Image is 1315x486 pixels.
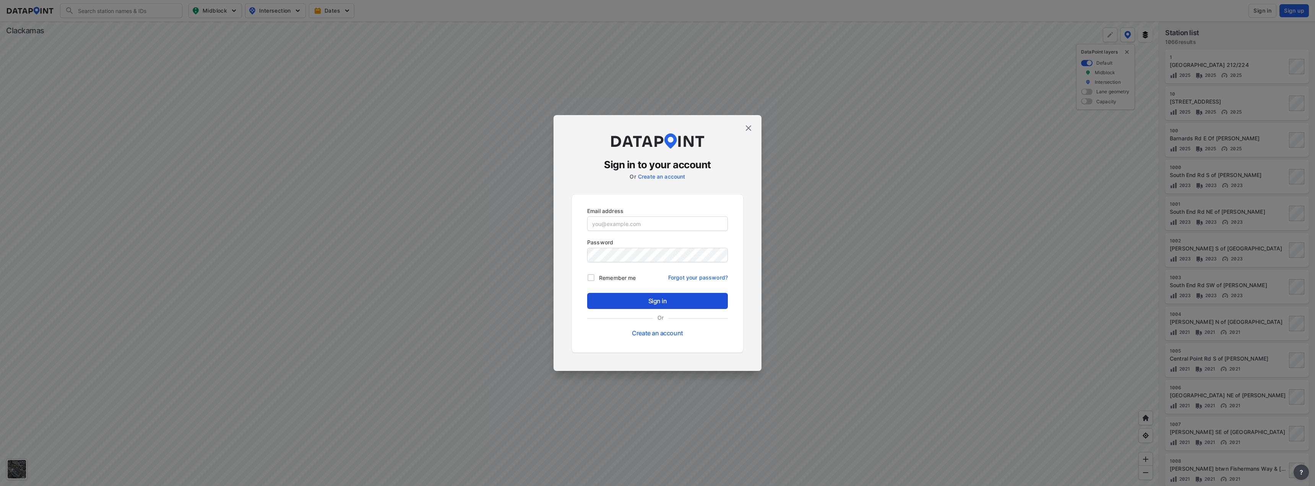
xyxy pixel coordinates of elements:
[1294,465,1309,480] button: more
[593,296,722,306] span: Sign in
[610,133,705,149] img: dataPointLogo.9353c09d.svg
[587,207,728,215] p: Email address
[744,124,753,133] img: close.efbf2170.svg
[638,173,685,180] a: Create an account
[668,270,728,281] a: Forgot your password?
[572,158,743,172] h3: Sign in to your account
[1298,468,1304,477] span: ?
[587,238,728,246] p: Password
[587,293,728,309] button: Sign in
[630,173,636,180] label: Or
[653,314,668,322] label: Or
[599,274,636,282] span: Remember me
[588,217,727,231] input: you@example.com
[632,329,683,337] a: Create an account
